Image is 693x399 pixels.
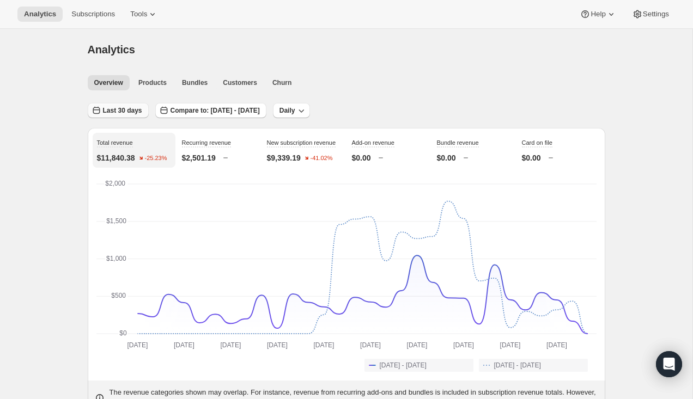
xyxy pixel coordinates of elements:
[360,341,381,349] text: [DATE]
[267,152,301,163] p: $9,339.19
[111,292,126,299] text: $500
[106,217,126,225] text: $1,500
[223,78,257,87] span: Customers
[313,341,334,349] text: [DATE]
[522,152,541,163] p: $0.00
[71,10,115,19] span: Subscriptions
[272,78,291,87] span: Churn
[174,341,194,349] text: [DATE]
[437,139,479,146] span: Bundle revenue
[522,139,552,146] span: Card on file
[65,7,121,22] button: Subscriptions
[364,359,473,372] button: [DATE] - [DATE]
[656,351,682,377] div: Open Intercom Messenger
[88,44,135,56] span: Analytics
[267,341,288,349] text: [DATE]
[352,152,371,163] p: $0.00
[310,155,332,162] text: -41.02%
[352,139,394,146] span: Add-on revenue
[494,361,541,370] span: [DATE] - [DATE]
[591,10,605,19] span: Help
[106,255,126,262] text: $1,000
[138,78,167,87] span: Products
[17,7,63,22] button: Analytics
[479,359,588,372] button: [DATE] - [DATE]
[273,103,311,118] button: Daily
[97,139,133,146] span: Total revenue
[182,139,232,146] span: Recurring revenue
[625,7,676,22] button: Settings
[182,152,216,163] p: $2,501.19
[119,329,127,337] text: $0
[437,152,456,163] p: $0.00
[182,78,208,87] span: Bundles
[94,78,123,87] span: Overview
[453,341,474,349] text: [DATE]
[380,361,427,370] span: [DATE] - [DATE]
[279,106,295,115] span: Daily
[406,341,427,349] text: [DATE]
[573,7,623,22] button: Help
[171,106,260,115] span: Compare to: [DATE] - [DATE]
[88,103,149,118] button: Last 30 days
[124,7,165,22] button: Tools
[546,341,567,349] text: [DATE]
[267,139,336,146] span: New subscription revenue
[500,341,520,349] text: [DATE]
[155,103,266,118] button: Compare to: [DATE] - [DATE]
[127,341,148,349] text: [DATE]
[220,341,241,349] text: [DATE]
[103,106,142,115] span: Last 30 days
[24,10,56,19] span: Analytics
[130,10,147,19] span: Tools
[105,180,125,187] text: $2,000
[643,10,669,19] span: Settings
[97,152,135,163] p: $11,840.38
[144,155,167,162] text: -25.23%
